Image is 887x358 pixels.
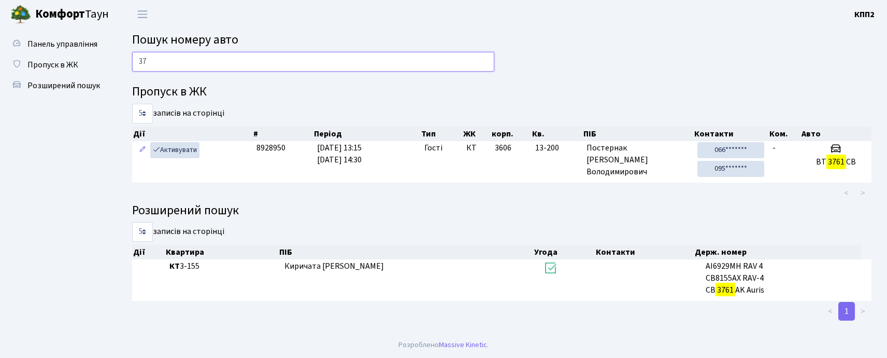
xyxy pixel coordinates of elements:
input: Пошук [132,52,494,72]
select: записів на сторінці [132,222,153,242]
span: Таун [35,6,109,23]
th: ПІБ [582,127,693,141]
button: Переключити навігацію [130,6,155,23]
span: АІ6929МН RAV 4 CB8155AX RAV-4 CB AK Auris [706,260,867,296]
th: Квартира [165,245,278,259]
span: 8928950 [256,142,285,154]
span: 3-155 [169,260,276,272]
th: Контакти [595,245,694,259]
a: Massive Kinetic [439,339,487,350]
div: Розроблено . [398,339,489,351]
h4: Пропуск в ЖК [132,85,871,100]
a: КПП2 [854,8,875,21]
th: Дії [132,245,165,259]
span: Пропуск в ЖК [27,59,78,71]
a: Пропуск в ЖК [5,54,109,75]
h4: Розширений пошук [132,203,871,218]
th: Ком. [768,127,800,141]
th: Тип [420,127,462,141]
th: Період [313,127,420,141]
a: Панель управління [5,34,109,54]
th: Авто [800,127,871,141]
th: ПІБ [278,245,534,259]
th: корп. [491,127,531,141]
span: [DATE] 13:15 [DATE] 14:30 [317,142,362,166]
a: Редагувати [136,142,149,158]
span: Панель управління [27,38,97,50]
th: Контакти [693,127,768,141]
label: записів на сторінці [132,104,224,123]
span: - [772,142,776,154]
b: Комфорт [35,6,85,22]
b: КПП2 [854,9,875,20]
h5: ВТ СВ [805,157,867,167]
th: ЖК [462,127,491,141]
a: Розширений пошук [5,75,109,96]
th: # [252,127,313,141]
label: записів на сторінці [132,222,224,242]
span: 13-200 [535,142,578,154]
span: Розширений пошук [27,80,100,91]
span: Постернак [PERSON_NAME] Володимирович [586,142,689,178]
mark: 3761 [716,283,735,297]
th: Кв. [531,127,582,141]
th: Угода [533,245,595,259]
span: Киричата [PERSON_NAME] [284,260,384,272]
a: Активувати [150,142,199,158]
span: 3606 [495,142,511,154]
b: КТ [169,260,180,272]
mark: 3761 [826,155,846,169]
th: Держ. номер [694,245,861,259]
span: Гості [424,142,442,154]
th: Дії [132,127,252,141]
span: Пошук номеру авто [132,31,238,49]
a: 1 [838,302,855,321]
span: КТ [466,142,487,154]
img: logo.png [10,4,31,25]
select: записів на сторінці [132,104,153,123]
